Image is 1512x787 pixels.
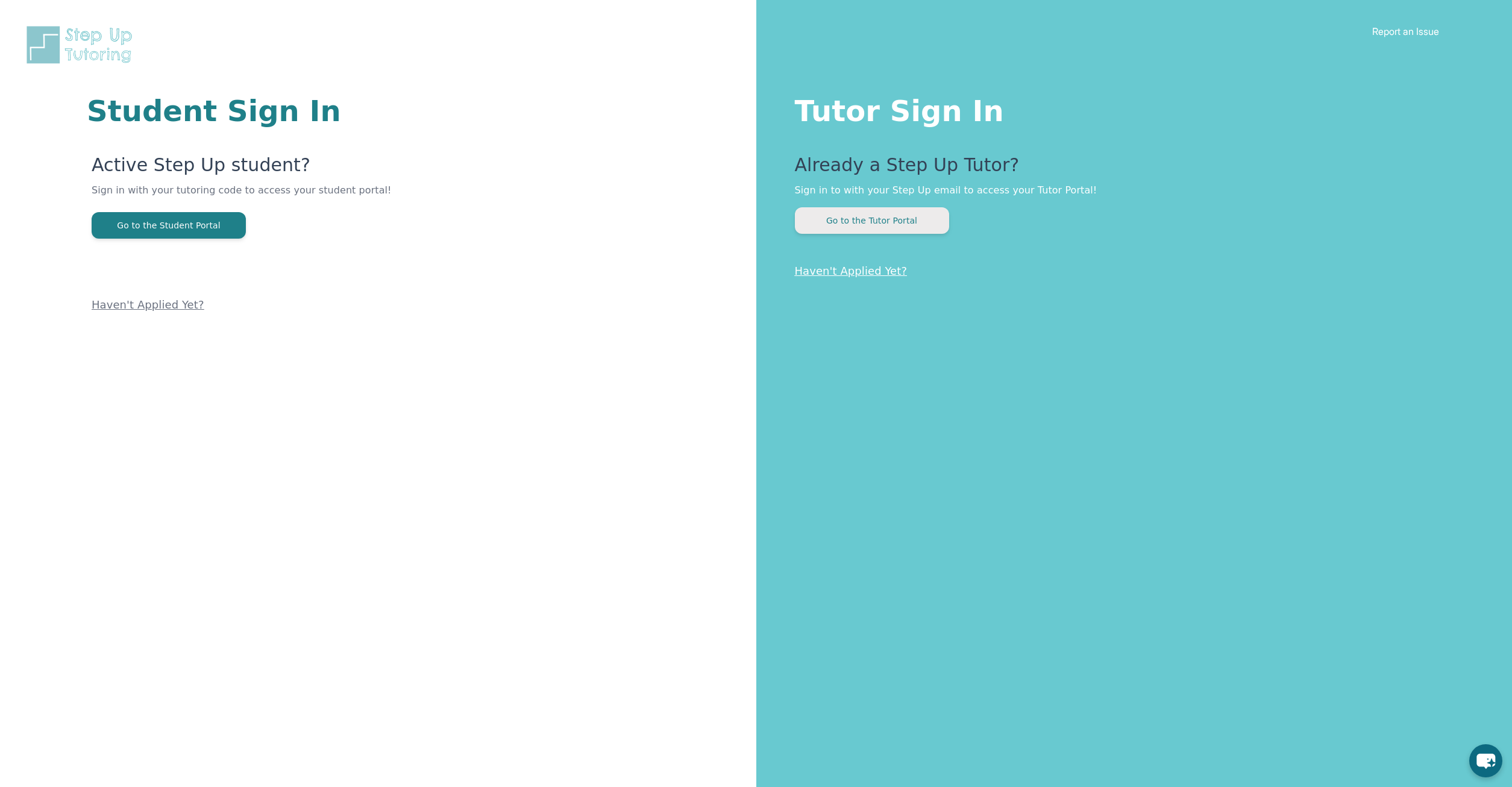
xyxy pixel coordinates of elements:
[795,265,908,277] a: Haven't Applied Yet?
[795,154,1464,183] p: Already a Step Up Tutor?
[92,212,246,239] button: Go to the Student Portal
[795,207,949,234] button: Go to the Tutor Portal
[92,154,612,183] p: Active Step Up student?
[24,24,140,66] img: Step Up Tutoring horizontal logo
[92,183,612,212] p: Sign in with your tutoring code to access your student portal!
[87,96,612,125] h1: Student Sign In
[795,92,1464,125] h1: Tutor Sign In
[795,183,1464,198] p: Sign in to with your Step Up email to access your Tutor Portal!
[1469,744,1502,777] button: chat-button
[92,298,204,311] a: Haven't Applied Yet?
[795,215,949,226] a: Go to the Tutor Portal
[92,219,246,231] a: Go to the Student Portal
[1372,25,1439,37] a: Report an Issue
